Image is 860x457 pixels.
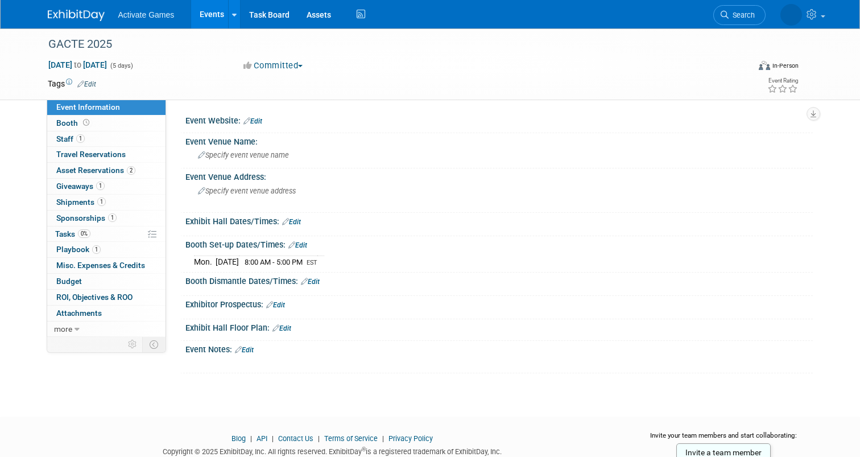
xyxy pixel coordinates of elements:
[239,60,307,72] button: Committed
[243,117,262,125] a: Edit
[47,163,166,178] a: Asset Reservations2
[47,306,166,321] a: Attachments
[47,290,166,305] a: ROI, Objectives & ROO
[56,308,102,318] span: Attachments
[77,80,96,88] a: Edit
[56,261,145,270] span: Misc. Expenses & Credits
[56,197,106,207] span: Shipments
[47,274,166,289] a: Budget
[688,59,799,76] div: Event Format
[56,166,135,175] span: Asset Reservations
[123,337,143,352] td: Personalize Event Tab Strip
[47,211,166,226] a: Sponsorships1
[185,236,813,251] div: Booth Set-up Dates/Times:
[198,187,296,195] span: Specify event venue address
[759,61,770,70] img: Format-Inperson.png
[55,229,90,238] span: Tasks
[388,434,433,443] a: Privacy Policy
[108,213,117,222] span: 1
[634,431,813,448] div: Invite your team members and start collaborating:
[47,100,166,115] a: Event Information
[269,434,276,443] span: |
[47,131,166,147] a: Staff1
[56,134,85,143] span: Staff
[47,147,166,162] a: Travel Reservations
[142,337,166,352] td: Toggle Event Tabs
[185,168,813,183] div: Event Venue Address:
[772,61,799,70] div: In-Person
[272,324,291,332] a: Edit
[315,434,323,443] span: |
[47,195,166,210] a: Shipments1
[729,11,755,19] span: Search
[96,182,105,190] span: 1
[288,241,307,249] a: Edit
[247,434,255,443] span: |
[185,112,813,127] div: Event Website:
[379,434,387,443] span: |
[44,34,735,55] div: GACTE 2025
[109,62,133,69] span: (5 days)
[56,150,126,159] span: Travel Reservations
[72,60,83,69] span: to
[48,60,108,70] span: [DATE] [DATE]
[216,256,239,267] td: [DATE]
[767,78,798,84] div: Event Rating
[185,213,813,228] div: Exhibit Hall Dates/Times:
[56,182,105,191] span: Giveaways
[81,118,92,127] span: Booth not reserved yet
[118,10,175,19] span: Activate Games
[713,5,766,25] a: Search
[47,179,166,194] a: Giveaways1
[194,256,216,267] td: Mon.
[47,322,166,337] a: more
[92,245,101,254] span: 1
[301,278,320,286] a: Edit
[282,218,301,226] a: Edit
[56,102,120,112] span: Event Information
[235,346,254,354] a: Edit
[54,324,72,334] span: more
[257,434,267,443] a: API
[56,277,82,286] span: Budget
[47,242,166,257] a: Playbook1
[127,166,135,175] span: 2
[56,293,133,302] span: ROI, Objectives & ROO
[56,245,101,254] span: Playbook
[185,273,813,287] div: Booth Dismantle Dates/Times:
[780,4,802,26] img: Asalah Calendar
[56,118,92,127] span: Booth
[245,258,303,266] span: 8:00 AM - 5:00 PM
[266,301,285,309] a: Edit
[185,319,813,334] div: Exhibit Hall Floor Plan:
[307,259,317,266] span: EST
[56,213,117,223] span: Sponsorships
[48,10,105,21] img: ExhibitDay
[198,151,289,159] span: Specify event venue name
[47,116,166,131] a: Booth
[48,444,617,457] div: Copyright © 2025 ExhibitDay, Inc. All rights reserved. ExhibitDay is a registered trademark of Ex...
[278,434,313,443] a: Contact Us
[324,434,378,443] a: Terms of Service
[231,434,246,443] a: Blog
[47,258,166,273] a: Misc. Expenses & Credits
[185,133,813,147] div: Event Venue Name:
[76,134,85,143] span: 1
[362,446,366,452] sup: ®
[47,227,166,242] a: Tasks0%
[78,229,90,238] span: 0%
[185,341,813,356] div: Event Notes:
[48,78,96,89] td: Tags
[97,197,106,206] span: 1
[185,296,813,311] div: Exhibitor Prospectus:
